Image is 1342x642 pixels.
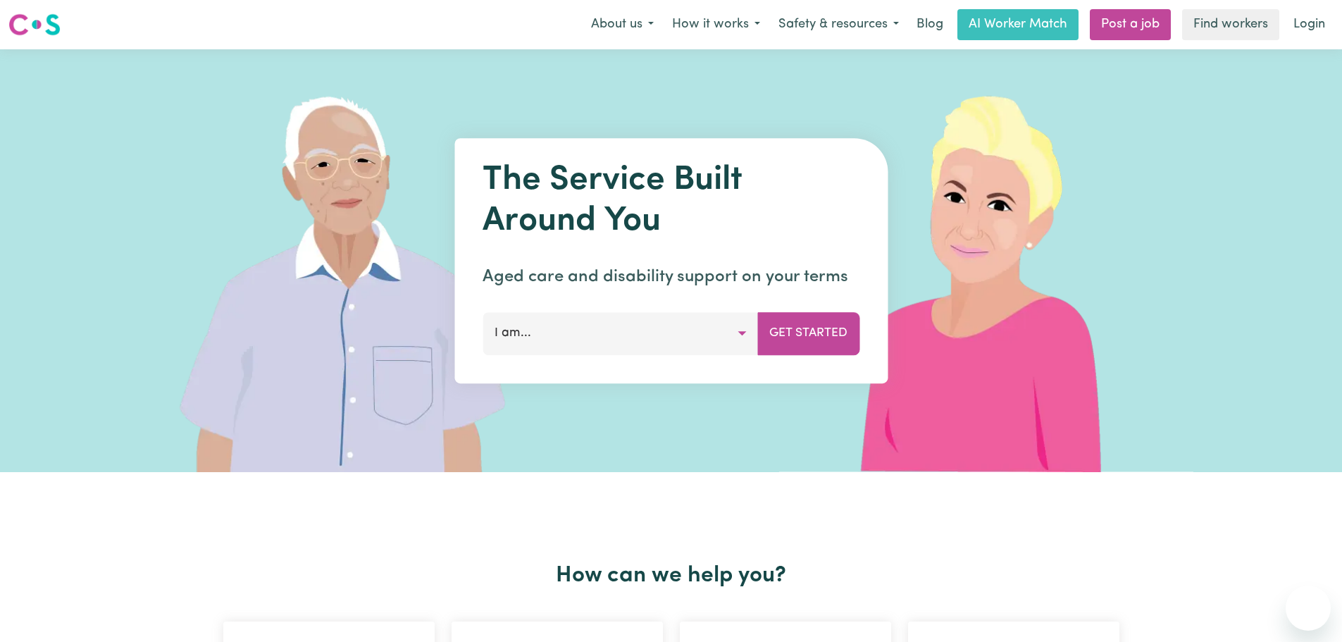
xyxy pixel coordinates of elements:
a: Find workers [1182,9,1279,40]
a: AI Worker Match [957,9,1079,40]
iframe: Button to launch messaging window [1286,586,1331,631]
a: Post a job [1090,9,1171,40]
a: Careseekers logo [8,8,61,41]
a: Blog [908,9,952,40]
p: Aged care and disability support on your terms [483,264,859,290]
button: Get Started [757,312,859,354]
button: How it works [663,10,769,39]
h1: The Service Built Around You [483,161,859,242]
button: I am... [483,312,758,354]
button: About us [582,10,663,39]
a: Login [1285,9,1334,40]
h2: How can we help you? [215,562,1128,589]
img: Careseekers logo [8,12,61,37]
button: Safety & resources [769,10,908,39]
